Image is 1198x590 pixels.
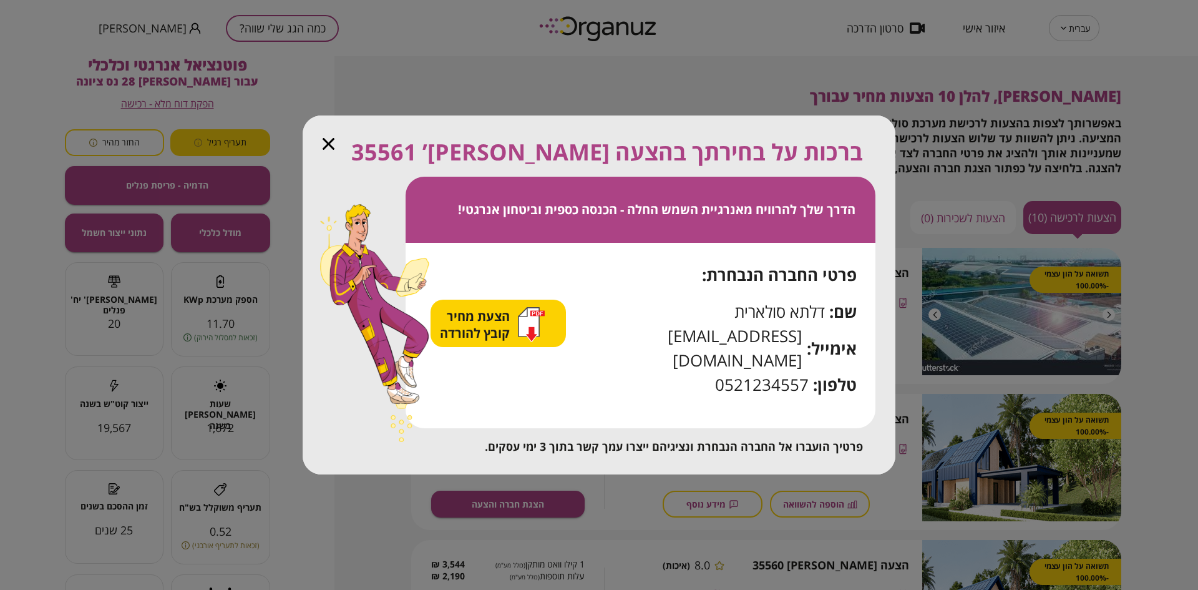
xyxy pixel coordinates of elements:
[431,263,857,287] div: פרטי החברה הנבחרת:
[813,373,857,397] span: טלפון:
[566,324,802,373] span: [EMAIL_ADDRESS][DOMAIN_NAME]
[351,135,863,169] span: ברכות על בחירתך בהצעה [PERSON_NAME]’ 35561
[458,201,855,218] span: הדרך שלך להרוויח מאנרגיית השמש החלה - הכנסה כספית וביטחון אנרגטי!
[715,373,809,397] span: 0521234557
[485,439,863,454] span: פרטיך הועברו אל החברה הנבחרת ונציגיהם ייצרו עמך קשר בתוך 3 ימי עסקים.
[440,308,513,342] span: הצעת מחיר קובץ להורדה
[829,300,857,324] span: שם:
[807,337,857,361] span: אימייל:
[440,307,545,342] button: הצעת מחיר קובץ להורדה
[734,300,825,324] span: דלתא סולארית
